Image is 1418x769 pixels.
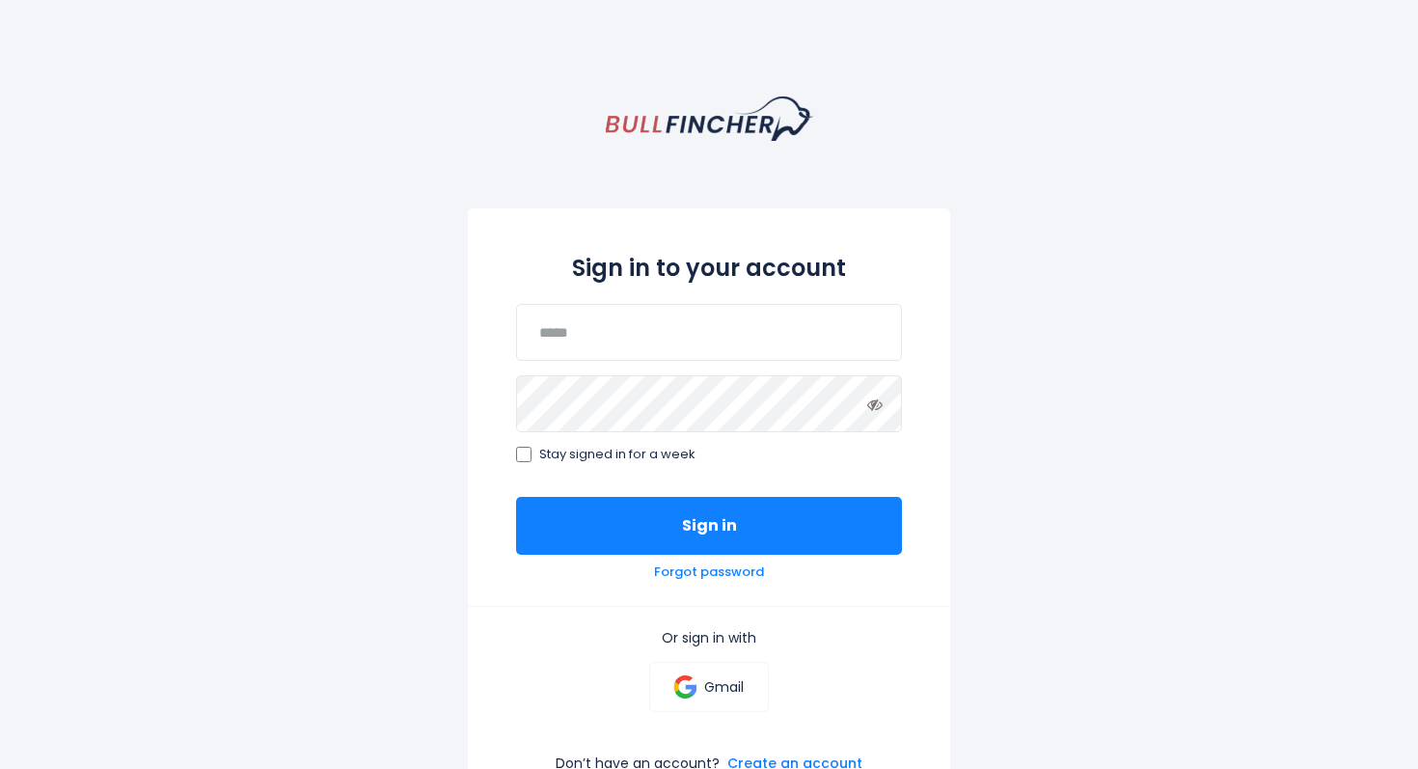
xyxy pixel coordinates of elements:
a: Gmail [649,662,768,712]
input: Stay signed in for a week [516,447,532,462]
h2: Sign in to your account [516,251,902,285]
p: Gmail [704,678,744,696]
p: Or sign in with [516,629,902,646]
button: Sign in [516,497,902,555]
a: homepage [606,96,813,141]
span: Stay signed in for a week [539,447,695,463]
a: Forgot password [654,564,764,581]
